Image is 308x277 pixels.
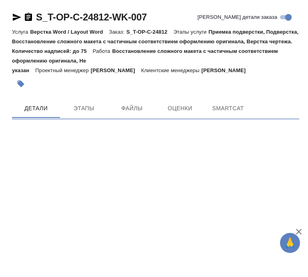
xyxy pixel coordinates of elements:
[283,235,297,251] span: 🙏
[36,12,147,22] a: S_T-OP-C-24812-WK-007
[12,75,30,93] button: Добавить тэг
[12,12,22,22] button: Скопировать ссылку для ЯМессенджера
[12,48,278,73] p: Восстановление сложного макета с частичным соответствием оформлению оригинала, Не указан
[198,13,277,21] span: [PERSON_NAME] детали заказа
[173,29,208,35] p: Этапы услуги
[12,29,30,35] p: Услуга
[17,103,55,113] span: Детали
[201,67,252,73] p: [PERSON_NAME]
[126,29,173,35] p: S_T-OP-C-24812
[113,103,151,113] span: Файлы
[280,233,300,253] button: 🙏
[12,29,298,54] p: Приемка подверстки, Подверстка, Восстановление сложного макета с частичным соответствием оформлен...
[65,103,103,113] span: Этапы
[24,12,33,22] button: Скопировать ссылку
[35,67,90,73] p: Проектный менеджер
[141,67,202,73] p: Клиентские менеджеры
[109,29,126,35] p: Заказ:
[209,103,247,113] span: SmartCat
[30,29,109,35] p: Верстка Word / Layout Word
[91,67,141,73] p: [PERSON_NAME]
[93,48,112,54] p: Работа
[161,103,199,113] span: Оценки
